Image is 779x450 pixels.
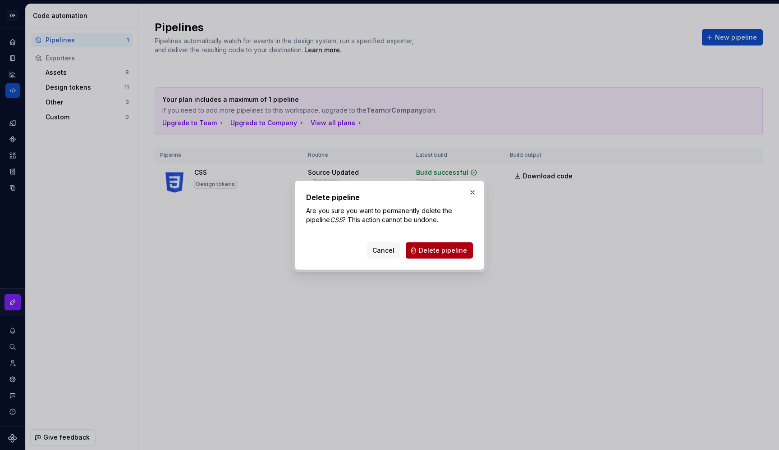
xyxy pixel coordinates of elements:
p: Are you sure you want to permanently delete the pipeline ? This action cannot be undone. [306,206,473,224]
h2: Delete pipeline [306,192,473,203]
button: Cancel [367,242,400,259]
span: Cancel [372,246,394,255]
span: Delete pipeline [419,246,467,255]
button: Delete pipeline [406,242,473,259]
i: CSS [330,216,343,223]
